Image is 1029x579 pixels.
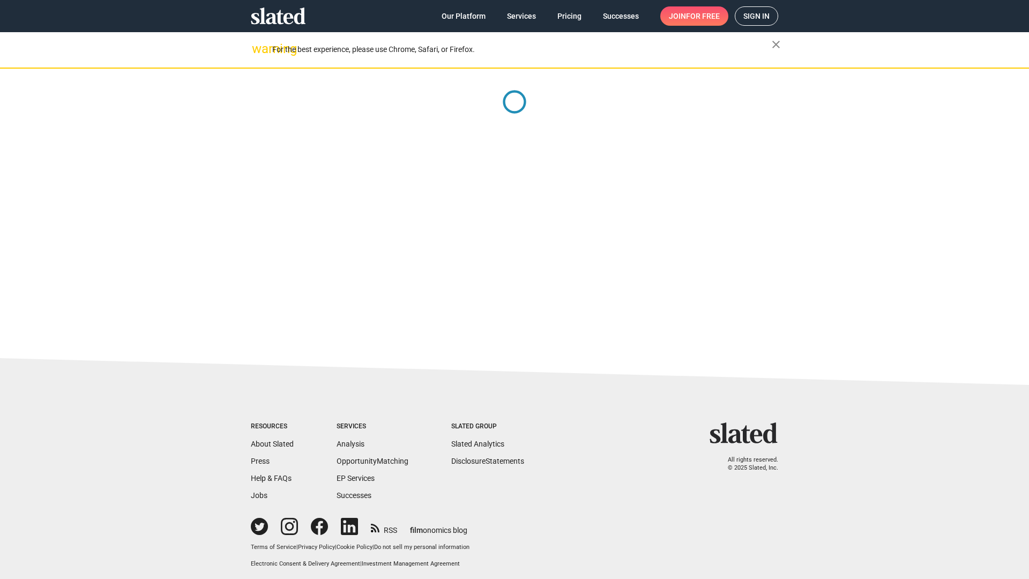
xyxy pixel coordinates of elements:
[251,544,296,551] a: Terms of Service
[296,544,298,551] span: |
[410,517,467,536] a: filmonomics blog
[337,422,408,431] div: Services
[498,6,545,26] a: Services
[251,474,292,482] a: Help & FAQs
[410,526,423,535] span: film
[337,457,408,465] a: OpportunityMatching
[251,560,360,567] a: Electronic Consent & Delivery Agreement
[442,6,486,26] span: Our Platform
[252,42,265,55] mat-icon: warning
[335,544,337,551] span: |
[603,6,639,26] span: Successes
[660,6,728,26] a: Joinfor free
[337,474,375,482] a: EP Services
[594,6,647,26] a: Successes
[251,457,270,465] a: Press
[717,456,778,472] p: All rights reserved. © 2025 Slated, Inc.
[743,7,770,25] span: Sign in
[337,544,372,551] a: Cookie Policy
[507,6,536,26] span: Services
[549,6,590,26] a: Pricing
[735,6,778,26] a: Sign in
[433,6,494,26] a: Our Platform
[374,544,469,552] button: Do not sell my personal information
[337,440,364,448] a: Analysis
[451,422,524,431] div: Slated Group
[337,491,371,500] a: Successes
[669,6,720,26] span: Join
[251,422,294,431] div: Resources
[298,544,335,551] a: Privacy Policy
[272,42,772,57] div: For the best experience, please use Chrome, Safari, or Firefox.
[451,457,524,465] a: DisclosureStatements
[557,6,581,26] span: Pricing
[251,491,267,500] a: Jobs
[451,440,504,448] a: Slated Analytics
[362,560,460,567] a: Investment Management Agreement
[372,544,374,551] span: |
[686,6,720,26] span: for free
[371,519,397,536] a: RSS
[770,38,782,51] mat-icon: close
[360,560,362,567] span: |
[251,440,294,448] a: About Slated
